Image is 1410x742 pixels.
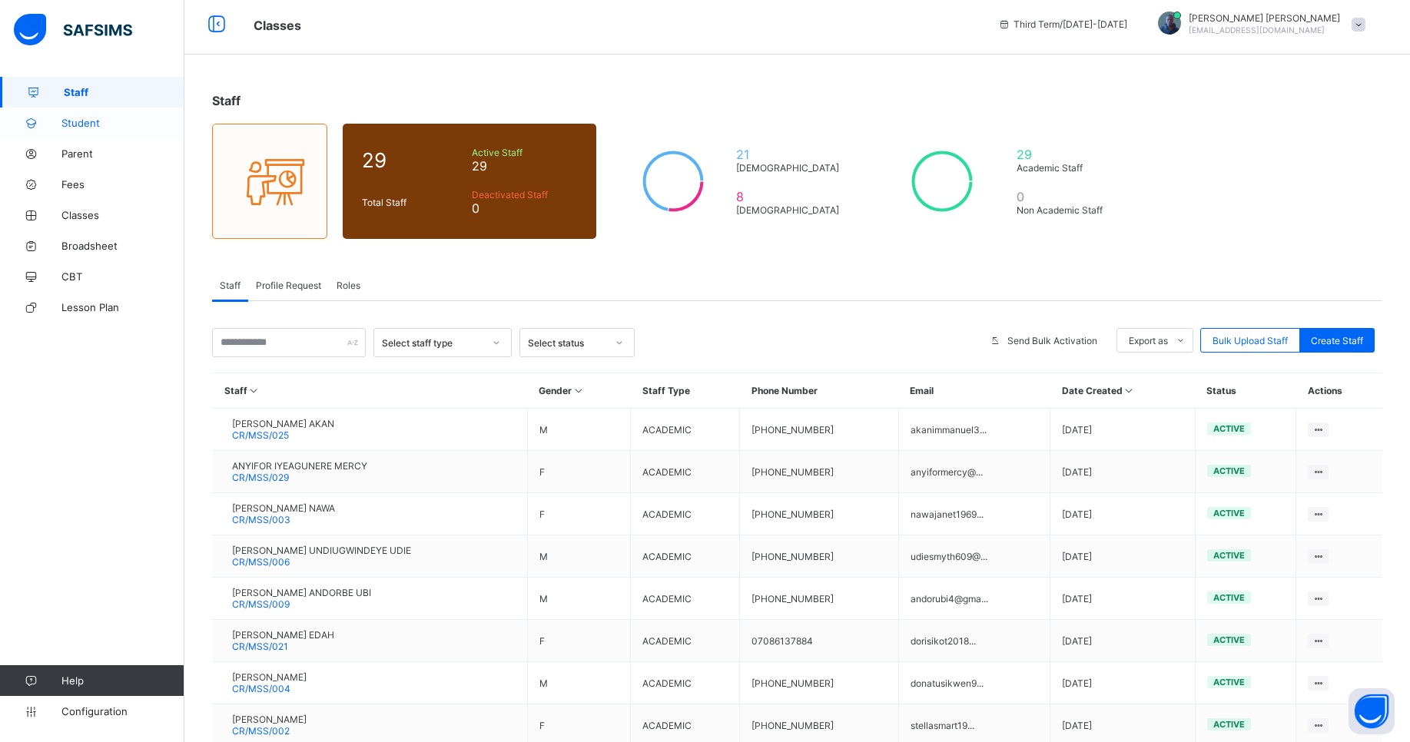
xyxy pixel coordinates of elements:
span: Classes [254,18,301,33]
span: Bulk Upload Staff [1213,335,1288,346]
span: Broadsheet [61,240,184,252]
span: active [1213,508,1245,518]
th: Status [1195,373,1296,409]
td: [DATE] [1050,535,1195,578]
span: [EMAIL_ADDRESS][DOMAIN_NAME] [1189,25,1325,35]
td: dorisikot2018... [898,620,1050,662]
span: Academic Staff [1017,162,1115,174]
i: Sort in Ascending Order [247,385,260,396]
span: CR/MSS/009 [232,598,290,610]
span: active [1213,592,1245,603]
span: [DEMOGRAPHIC_DATA] [736,204,846,216]
span: active [1213,465,1245,476]
td: [DATE] [1050,409,1195,451]
span: [PERSON_NAME] [232,671,307,683]
td: [DATE] [1050,578,1195,620]
span: Parent [61,147,184,160]
span: Export as [1129,335,1168,346]
th: Date Created [1050,373,1195,409]
td: [PHONE_NUMBER] [740,409,898,451]
span: session/term information [998,18,1127,30]
td: andorubi4@gma... [898,578,1050,620]
span: Staff [220,280,241,291]
th: Actions [1296,373,1382,409]
td: F [527,451,630,493]
td: nawajanet1969... [898,493,1050,535]
span: CR/MSS/029 [232,472,289,483]
span: Send Bulk Activation [1007,335,1097,346]
td: M [527,409,630,451]
span: [PERSON_NAME] EDAH [232,629,334,641]
td: [PHONE_NUMBER] [740,662,898,704]
span: Staff [212,93,241,108]
i: Sort in Ascending Order [1123,385,1136,396]
span: active [1213,677,1245,687]
span: 29 [472,158,577,174]
span: [PERSON_NAME] UNDIUGWINDEYE UDIE [232,545,411,556]
span: [PERSON_NAME] AKAN [232,418,334,429]
span: 29 [362,148,464,172]
span: Roles [337,280,360,291]
td: ACADEMIC [631,578,740,620]
td: [DATE] [1050,620,1195,662]
td: [PHONE_NUMBER] [740,578,898,620]
span: 8 [736,189,846,204]
span: Lesson Plan [61,301,184,313]
span: CR/MSS/003 [232,514,290,525]
th: Email [898,373,1050,409]
span: CR/MSS/025 [232,429,289,441]
span: Profile Request [256,280,321,291]
div: Select status [528,337,606,349]
td: F [527,620,630,662]
span: Non Academic Staff [1017,204,1115,216]
span: CBT [61,270,184,283]
th: Gender [527,373,630,409]
td: M [527,662,630,704]
td: [PHONE_NUMBER] [740,493,898,535]
i: Sort in Ascending Order [572,385,585,396]
span: 0 [1017,189,1115,204]
div: JOHNUKPANUKPONG [1143,12,1373,37]
td: [PHONE_NUMBER] [740,451,898,493]
span: CR/MSS/004 [232,683,290,694]
img: safsims [14,14,132,46]
td: [DATE] [1050,451,1195,493]
span: Active Staff [472,147,577,158]
span: active [1213,550,1245,561]
td: M [527,535,630,578]
span: 21 [736,147,846,162]
span: active [1213,634,1245,645]
span: [PERSON_NAME] [232,714,307,725]
span: Fees [61,178,184,190]
span: CR/MSS/021 [232,641,288,652]
td: [PHONE_NUMBER] [740,535,898,578]
td: M [527,578,630,620]
span: 0 [472,200,577,216]
td: F [527,493,630,535]
td: ACADEMIC [631,662,740,704]
div: Total Staff [358,193,468,212]
td: udiesmyth609@... [898,535,1050,578]
td: ACADEMIC [631,535,740,578]
span: [PERSON_NAME] ANDORBE UBI [232,587,371,598]
span: Create Staff [1311,335,1363,346]
span: Student [61,117,184,129]
th: Phone Number [740,373,898,409]
td: [DATE] [1050,662,1195,704]
div: Select staff type [382,337,483,349]
span: Classes [61,209,184,221]
span: Staff [64,86,184,98]
td: ACADEMIC [631,493,740,535]
span: active [1213,719,1245,730]
td: akanimmanuel3... [898,409,1050,451]
span: active [1213,423,1245,434]
span: [PERSON_NAME] NAWA [232,502,335,514]
td: 07086137884 [740,620,898,662]
button: Open asap [1349,688,1395,734]
td: donatusikwen9... [898,662,1050,704]
td: ACADEMIC [631,451,740,493]
span: ANYIFOR IYEAGUNERE MERCY [232,460,367,472]
span: Deactivated Staff [472,189,577,200]
span: CR/MSS/002 [232,725,290,737]
span: Help [61,674,184,687]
